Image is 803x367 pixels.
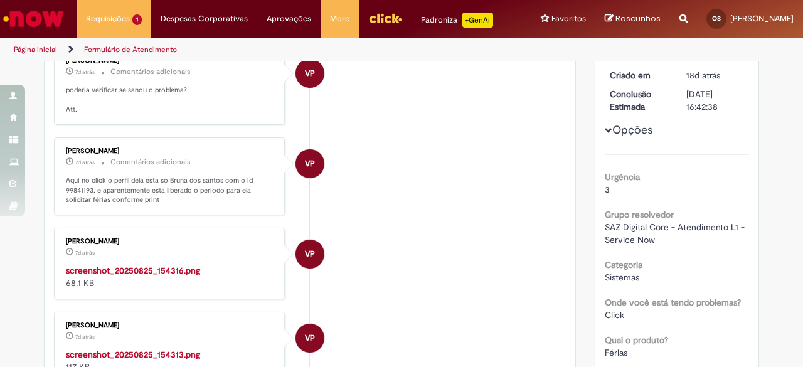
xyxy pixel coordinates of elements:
[305,239,315,269] span: VP
[84,45,177,55] a: Formulário de Atendimento
[605,184,610,195] span: 3
[686,69,745,82] div: 15/08/2025 08:30:48
[730,13,794,24] span: [PERSON_NAME]
[66,147,275,155] div: [PERSON_NAME]
[161,13,248,25] span: Despesas Corporativas
[305,58,315,88] span: VP
[686,88,745,113] div: [DATE] 16:42:38
[605,13,661,25] a: Rascunhos
[75,333,95,341] span: 7d atrás
[605,272,639,283] span: Sistemas
[615,13,661,24] span: Rascunhos
[421,13,493,28] div: Padroniza
[605,171,640,183] b: Urgência
[110,157,191,168] small: Comentários adicionais
[686,70,720,81] time: 15/08/2025 08:30:48
[551,13,586,25] span: Favoritos
[295,324,324,353] div: Victor Pasqual
[295,59,324,88] div: Victor Pasqual
[9,38,526,61] ul: Trilhas de página
[330,13,349,25] span: More
[66,85,275,115] p: poderia verificar se sanou o problema? Att.
[295,149,324,178] div: Victor Pasqual
[605,309,624,321] span: Click
[66,176,275,205] p: Aqui no click o perfil dela esta só Bruna dos santos com o id 99841193, e aparentemente esta libe...
[14,45,57,55] a: Página inicial
[305,323,315,353] span: VP
[75,249,95,257] time: 25/08/2025 15:43:16
[295,240,324,269] div: Victor Pasqual
[1,6,66,31] img: ServiceNow
[605,259,642,270] b: Categoria
[75,333,95,341] time: 25/08/2025 15:43:13
[75,249,95,257] span: 7d atrás
[110,66,191,77] small: Comentários adicionais
[305,149,315,179] span: VP
[66,349,200,360] a: screenshot_20250825_154313.png
[605,347,627,358] span: Férias
[712,14,721,23] span: OS
[605,221,747,245] span: SAZ Digital Core - Atendimento L1 - Service Now
[66,264,275,289] div: 68.1 KB
[600,69,678,82] dt: Criado em
[462,13,493,28] p: +GenAi
[75,159,95,166] time: 25/08/2025 15:44:00
[66,322,275,329] div: [PERSON_NAME]
[66,238,275,245] div: [PERSON_NAME]
[132,14,142,25] span: 1
[605,209,674,220] b: Grupo resolvedor
[605,334,668,346] b: Qual o produto?
[686,70,720,81] span: 18d atrás
[267,13,311,25] span: Aprovações
[86,13,130,25] span: Requisições
[75,68,95,76] time: 25/08/2025 15:44:12
[75,159,95,166] span: 7d atrás
[66,265,200,276] a: screenshot_20250825_154316.png
[368,9,402,28] img: click_logo_yellow_360x200.png
[66,57,275,65] div: [PERSON_NAME]
[600,88,678,113] dt: Conclusão Estimada
[75,68,95,76] span: 7d atrás
[605,297,741,308] b: Onde você está tendo problemas?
